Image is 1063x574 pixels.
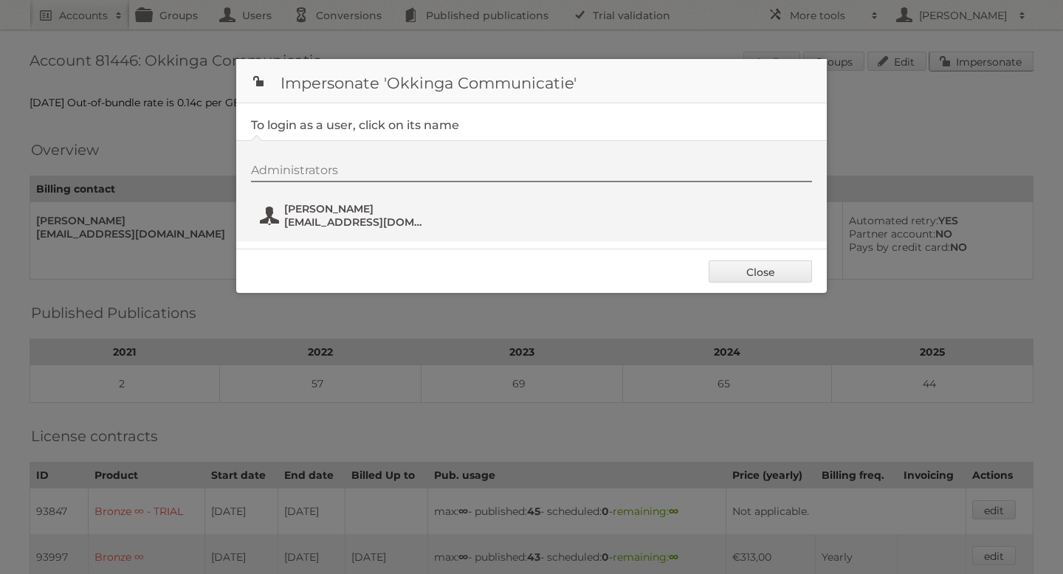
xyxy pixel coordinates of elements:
[251,118,459,132] legend: To login as a user, click on its name
[709,260,812,283] a: Close
[258,201,432,230] button: [PERSON_NAME] [EMAIL_ADDRESS][DOMAIN_NAME]
[284,215,427,229] span: [EMAIL_ADDRESS][DOMAIN_NAME]
[284,202,427,215] span: [PERSON_NAME]
[236,59,827,103] h1: Impersonate 'Okkinga Communicatie'
[251,163,812,182] div: Administrators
